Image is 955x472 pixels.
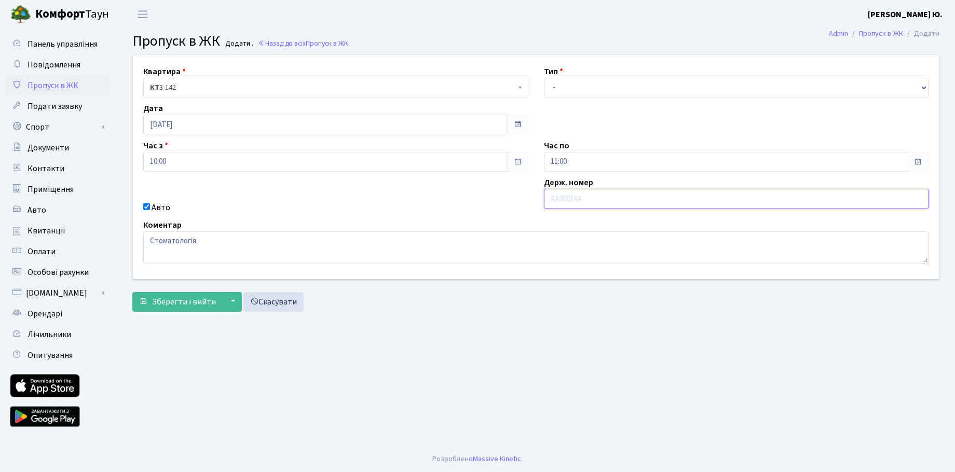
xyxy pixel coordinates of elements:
label: Авто [152,201,170,214]
label: Коментар [143,219,182,231]
a: Оплати [5,241,109,262]
a: Приміщення [5,179,109,200]
span: Документи [28,142,69,154]
a: Massive Kinetic [473,453,521,464]
a: Квитанції [5,220,109,241]
span: Авто [28,204,46,216]
span: Оплати [28,246,56,257]
span: Особові рахунки [28,267,89,278]
a: Опитування [5,345,109,366]
b: Комфорт [35,6,85,22]
span: Пропуск в ЖК [28,80,78,91]
label: Квартира [143,65,186,78]
a: Авто [5,200,109,220]
a: Панель управління [5,34,109,54]
span: Лічильники [28,329,71,340]
button: Зберегти і вийти [132,292,223,312]
li: Додати [903,28,939,39]
span: Орендарі [28,308,62,320]
label: Держ. номер [544,176,593,189]
a: [DOMAIN_NAME] [5,283,109,303]
label: Час по [544,140,569,152]
label: Тип [544,65,563,78]
small: Додати . [223,39,253,48]
a: Документи [5,137,109,158]
button: Переключити навігацію [130,6,156,23]
b: КТ [150,82,159,93]
span: Повідомлення [28,59,80,71]
a: Пропуск в ЖК [859,28,903,39]
div: Розроблено . [432,453,523,465]
span: Опитування [28,350,73,361]
span: Контакти [28,163,64,174]
a: Пропуск в ЖК [5,75,109,96]
a: [PERSON_NAME] Ю. [868,8,943,21]
input: AA0001AA [544,189,929,209]
span: <b>КТ</b>&nbsp;&nbsp;&nbsp;&nbsp;3-142 [143,78,528,98]
nav: breadcrumb [813,23,955,45]
a: Контакти [5,158,109,179]
a: Лічильники [5,324,109,345]
span: Пропуск в ЖК [306,38,348,48]
b: [PERSON_NAME] Ю. [868,9,943,20]
a: Скасувати [243,292,304,312]
a: Admin [829,28,848,39]
a: Орендарі [5,303,109,324]
label: Дата [143,102,163,115]
img: logo.png [10,4,31,25]
span: Панель управління [28,38,98,50]
span: Подати заявку [28,101,82,112]
span: Квитанції [28,225,65,237]
a: Назад до всіхПропуск в ЖК [258,38,348,48]
label: Час з [143,140,168,152]
a: Спорт [5,117,109,137]
span: Таун [35,6,109,23]
span: <b>КТ</b>&nbsp;&nbsp;&nbsp;&nbsp;3-142 [150,82,515,93]
span: Пропуск в ЖК [132,31,220,51]
span: Зберегти і вийти [152,296,216,308]
a: Подати заявку [5,96,109,117]
a: Повідомлення [5,54,109,75]
span: Приміщення [28,184,74,195]
a: Особові рахунки [5,262,109,283]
